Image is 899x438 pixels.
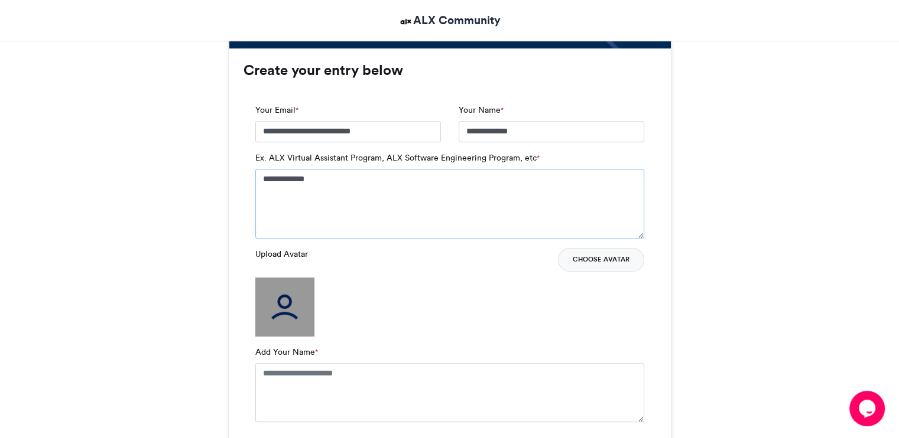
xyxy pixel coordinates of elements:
[255,248,308,260] label: Upload Avatar
[398,12,501,29] a: ALX Community
[558,248,644,272] button: Choose Avatar
[398,14,413,29] img: ALX Community
[255,152,540,164] label: Ex. ALX Virtual Assistant Program, ALX Software Engineering Program, etc
[244,63,656,77] h3: Create your entry below
[255,104,298,116] label: Your Email
[255,346,318,358] label: Add Your Name
[849,391,887,426] iframe: chat widget
[255,277,314,336] img: user_filled.png
[459,104,504,116] label: Your Name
